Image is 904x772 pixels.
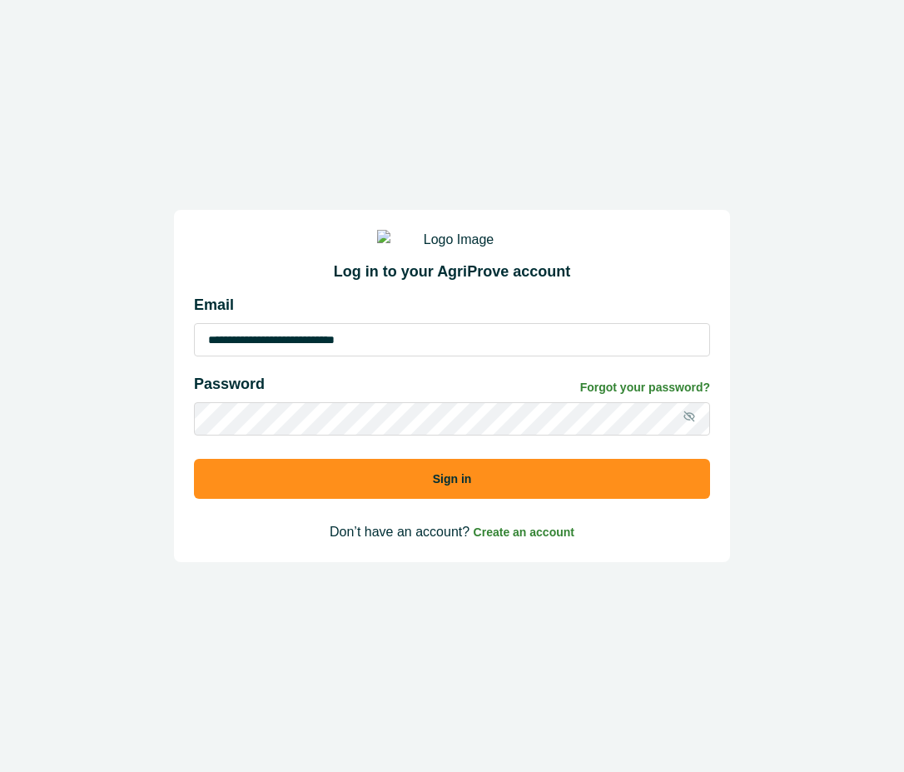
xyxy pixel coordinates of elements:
[580,379,710,396] a: Forgot your password?
[194,522,710,542] p: Don’t have an account?
[194,373,265,396] p: Password
[377,230,527,250] img: Logo Image
[194,294,710,316] p: Email
[474,525,574,539] a: Create an account
[194,263,710,281] h2: Log in to your AgriProve account
[194,459,710,499] button: Sign in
